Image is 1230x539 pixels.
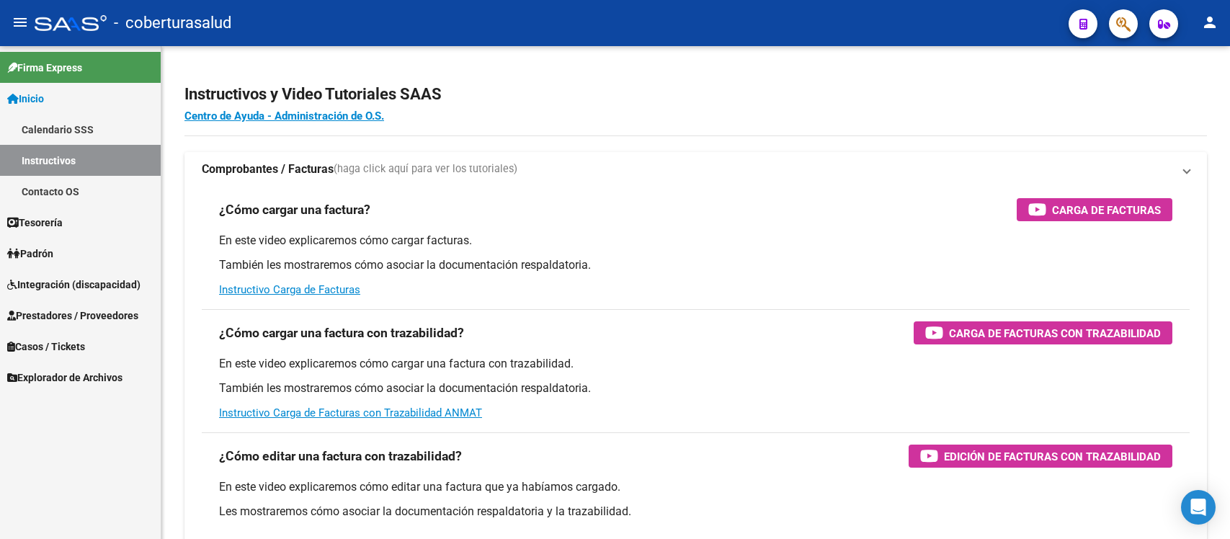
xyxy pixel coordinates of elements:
[7,60,82,76] span: Firma Express
[944,447,1161,465] span: Edición de Facturas con Trazabilidad
[7,215,63,231] span: Tesorería
[219,233,1172,249] p: En este video explicaremos cómo cargar facturas.
[1201,14,1218,31] mat-icon: person
[219,356,1172,372] p: En este video explicaremos cómo cargar una factura con trazabilidad.
[219,406,482,419] a: Instructivo Carga de Facturas con Trazabilidad ANMAT
[1052,201,1161,219] span: Carga de Facturas
[219,283,360,296] a: Instructivo Carga de Facturas
[184,152,1207,187] mat-expansion-panel-header: Comprobantes / Facturas(haga click aquí para ver los tutoriales)
[914,321,1172,344] button: Carga de Facturas con Trazabilidad
[7,370,122,386] span: Explorador de Archivos
[7,246,53,262] span: Padrón
[184,110,384,122] a: Centro de Ayuda - Administración de O.S.
[184,81,1207,108] h2: Instructivos y Video Tutoriales SAAS
[219,257,1172,273] p: También les mostraremos cómo asociar la documentación respaldatoria.
[909,445,1172,468] button: Edición de Facturas con Trazabilidad
[114,7,231,39] span: - coberturasalud
[334,161,517,177] span: (haga click aquí para ver los tutoriales)
[12,14,29,31] mat-icon: menu
[7,91,44,107] span: Inicio
[7,308,138,324] span: Prestadores / Proveedores
[949,324,1161,342] span: Carga de Facturas con Trazabilidad
[219,446,462,466] h3: ¿Cómo editar una factura con trazabilidad?
[1181,490,1216,525] div: Open Intercom Messenger
[1017,198,1172,221] button: Carga de Facturas
[219,380,1172,396] p: También les mostraremos cómo asociar la documentación respaldatoria.
[219,479,1172,495] p: En este video explicaremos cómo editar una factura que ya habíamos cargado.
[7,277,141,293] span: Integración (discapacidad)
[219,323,464,343] h3: ¿Cómo cargar una factura con trazabilidad?
[202,161,334,177] strong: Comprobantes / Facturas
[7,339,85,355] span: Casos / Tickets
[219,504,1172,520] p: Les mostraremos cómo asociar la documentación respaldatoria y la trazabilidad.
[219,200,370,220] h3: ¿Cómo cargar una factura?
